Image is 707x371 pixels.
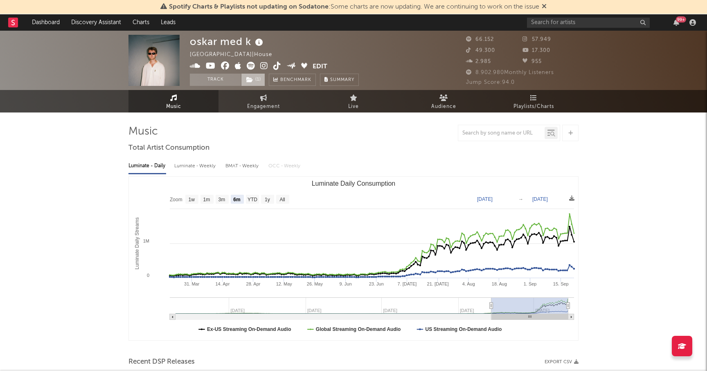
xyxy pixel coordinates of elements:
span: Jump Score: 94.0 [466,80,515,85]
text: 15. Sep [553,281,569,286]
span: Recent DSP Releases [128,357,195,367]
div: Luminate - Daily [128,159,166,173]
a: Leads [155,14,181,31]
text: 0 [147,273,149,278]
text: 18. Aug [492,281,507,286]
text: 21. [DATE] [427,281,449,286]
span: 17.300 [522,48,550,53]
div: BMAT - Weekly [225,159,260,173]
span: ( 1 ) [241,74,265,86]
button: Edit [313,62,327,72]
span: Engagement [247,102,280,112]
a: Live [308,90,399,112]
a: Dashboard [26,14,65,31]
text: 1m [203,197,210,202]
text: Luminate Daily Consumption [312,180,396,187]
div: 99 + [676,16,686,22]
text: 1y [265,197,270,202]
text: → [518,196,523,202]
div: [GEOGRAPHIC_DATA] | House [190,50,281,60]
a: Playlists/Charts [489,90,579,112]
text: 3m [218,197,225,202]
a: Audience [399,90,489,112]
span: Dismiss [542,4,547,10]
a: Discovery Assistant [65,14,127,31]
text: 7. [DATE] [397,281,417,286]
span: Music [166,102,181,112]
a: Charts [127,14,155,31]
span: 49.300 [466,48,495,53]
span: Summary [330,78,354,82]
text: Ex-US Streaming On-Demand Audio [207,326,291,332]
text: 31. Mar [184,281,200,286]
text: 14. Apr [215,281,230,286]
button: Track [190,74,241,86]
text: All [279,197,285,202]
text: 9. Jun [340,281,352,286]
input: Search for artists [527,18,650,28]
text: 28. Apr [246,281,261,286]
a: Music [128,90,218,112]
button: Export CSV [545,360,579,364]
a: Engagement [218,90,308,112]
button: (1) [241,74,265,86]
svg: Luminate Daily Consumption [129,177,578,340]
span: 955 [522,59,542,64]
text: Zoom [170,197,182,202]
span: Benchmark [280,75,311,85]
text: [DATE] [532,196,548,202]
text: 12. May [276,281,293,286]
text: YTD [248,197,257,202]
text: 26. May [307,281,323,286]
span: Live [348,102,359,112]
text: Luminate Daily Streams [134,217,140,269]
text: US Streaming On-Demand Audio [425,326,502,332]
span: 66.152 [466,37,494,42]
text: 4. Aug [462,281,475,286]
text: Global Streaming On-Demand Audio [316,326,401,332]
text: [DATE] [477,196,493,202]
span: 8.902.980 Monthly Listeners [466,70,554,75]
input: Search by song name or URL [458,130,545,137]
button: Summary [320,74,359,86]
span: Spotify Charts & Playlists not updating on Sodatone [169,4,329,10]
span: Total Artist Consumption [128,143,209,153]
span: Audience [431,102,456,112]
text: 1. Sep [524,281,537,286]
text: 23. Jun [369,281,384,286]
span: : Some charts are now updating. We are continuing to work on the issue [169,4,539,10]
div: Luminate - Weekly [174,159,217,173]
button: 99+ [673,19,679,26]
span: 57.949 [522,37,551,42]
a: Benchmark [269,74,316,86]
span: Playlists/Charts [513,102,554,112]
text: 6m [233,197,240,202]
span: 2.985 [466,59,491,64]
text: 1w [189,197,195,202]
text: 1M [143,238,149,243]
div: oskar med k [190,35,265,48]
